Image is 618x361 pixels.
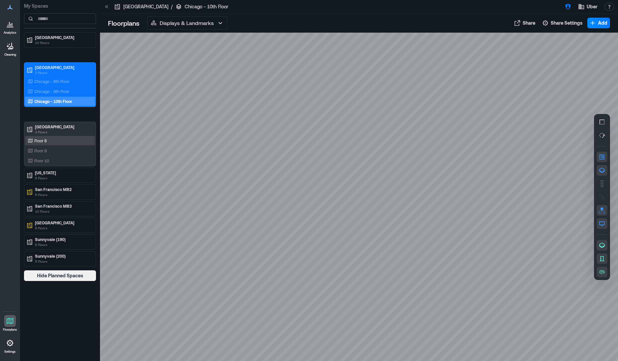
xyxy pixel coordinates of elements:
p: Floor 10 [34,158,49,163]
span: Hide Planned Spaces [37,272,83,279]
p: My Spaces [24,3,96,9]
p: 10 Floors [35,209,91,214]
p: [GEOGRAPHIC_DATA] [35,35,91,40]
p: Chicago - 9th Floor [34,89,69,94]
a: Settings [2,335,18,356]
p: Chicago - 8th Floor [34,79,69,84]
a: Analytics [2,16,18,37]
p: / [171,3,173,10]
button: Uber [576,1,599,12]
button: Hide Planned Spaces [24,270,96,281]
p: [GEOGRAPHIC_DATA] [35,124,91,129]
p: 5 Floors [35,225,91,231]
p: 5 Floors [35,175,91,181]
a: Floorplans [1,313,19,334]
p: Floorplans [3,328,17,332]
span: Share Settings [551,20,583,26]
p: Floorplans [108,18,139,28]
p: Analytics [4,31,16,35]
p: Displays & Landmarks [160,19,214,27]
p: 5 Floors [35,192,91,197]
button: Share Settings [540,18,585,28]
p: Settings [4,350,16,354]
span: Share [523,20,535,26]
p: 5 Floors [35,259,91,264]
p: 10 Floors [35,40,91,45]
button: Share [512,18,537,28]
p: Floor 8 [34,138,47,143]
p: 3 Floors [35,129,91,135]
p: Chicago - 10th Floor [185,3,228,10]
p: [GEOGRAPHIC_DATA] [123,3,168,10]
p: 3 Floors [35,70,91,75]
p: San Francisco MB2 [35,187,91,192]
p: [US_STATE] [35,170,91,175]
p: Chicago - 10th Floor [34,99,72,104]
p: Floor 9 [34,148,47,153]
button: Displays & Landmarks [147,16,227,30]
p: San Francisco MB3 [35,203,91,209]
p: 5 Floors [35,242,91,247]
p: Sunnyvale (200) [35,253,91,259]
p: Cleaning [4,53,16,57]
p: [GEOGRAPHIC_DATA] [35,220,91,225]
a: Cleaning [2,38,18,59]
p: Sunnyvale (190) [35,237,91,242]
button: Add [587,18,610,28]
span: Uber [587,3,597,10]
p: [GEOGRAPHIC_DATA] [35,65,91,70]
